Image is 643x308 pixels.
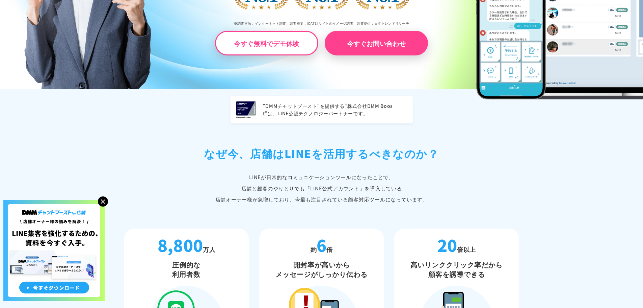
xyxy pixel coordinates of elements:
[263,260,381,279] h3: 開封率が高いから メッセージがしっかり伝わる
[263,102,407,117] p: “DMMチャットブースト“を提供する“株式会社DMM Boost”は、LINE公認テクノロジーパートナーです。
[437,233,457,257] strong: 20
[317,233,326,257] strong: 6
[124,171,519,205] p: LINEが日常的なコミュニケーションツールになったことで、 店舗と顧客のやりとりでも「LINE公式アカウント」 を導入している 店舗オーナー様が急増しており、今最も注目されている顧客対応ツールに...
[215,31,318,55] a: 今すぐ無料でデモ体験
[325,31,428,55] a: 今すぐお問い合わせ
[124,145,519,161] h2: なぜ今、店舗は LINEを活用するべきなのか？
[236,101,256,118] img: LINEヤフー Technology Partner 2025
[398,235,516,255] p: 倍以上
[263,235,381,255] p: 約 倍
[158,233,203,257] strong: 8,800
[128,260,246,279] h3: 圧倒的な 利用者数
[161,16,482,31] p: ※調査方法：インターネット調査、調査概要：[DATE] サイトのイメージ調査、調査提供：日本トレンドリサーチ
[398,260,516,279] h3: 高いリンククリック率だから 顧客を誘導できる
[128,235,246,255] p: 万人
[3,200,105,301] img: 店舗オーナー様の悩みを解決!LINE集客を狂化するための資料を今すぐ入手!
[3,200,105,208] a: 店舗オーナー様の悩みを解決!LINE集客を狂化するための資料を今すぐ入手!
